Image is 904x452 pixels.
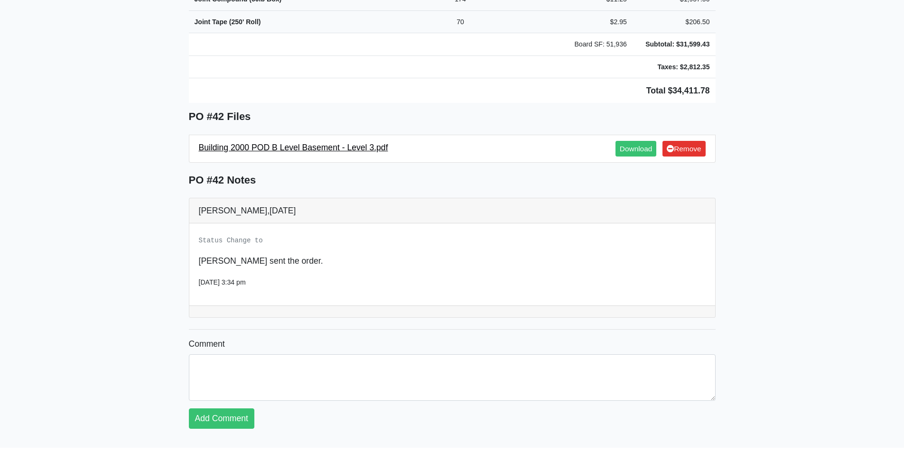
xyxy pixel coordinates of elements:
[633,10,716,33] td: $206.50
[189,408,254,428] a: Add Comment
[574,40,626,48] span: Board SF: 51,936
[662,141,705,157] a: Remove
[199,278,246,286] small: [DATE] 3:34 pm
[189,111,716,123] h5: PO #42 Files
[439,10,482,33] td: 70
[199,143,388,152] a: Building 2000 POD B Level Basement - Level 3.pdf
[633,55,716,78] td: Taxes: $2,812.35
[189,174,716,186] h5: PO #42 Notes
[199,237,263,244] small: Status Change to
[189,198,715,223] div: [PERSON_NAME],
[189,78,716,103] td: Total $34,411.78
[199,256,323,266] span: [PERSON_NAME] sent the order.
[189,337,225,351] label: Comment
[615,141,656,157] a: Download
[270,206,296,215] span: [DATE]
[195,18,261,26] strong: Joint Tape (250' Roll)
[633,33,716,56] td: Subtotal: $31,599.43
[586,10,633,33] td: $2.95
